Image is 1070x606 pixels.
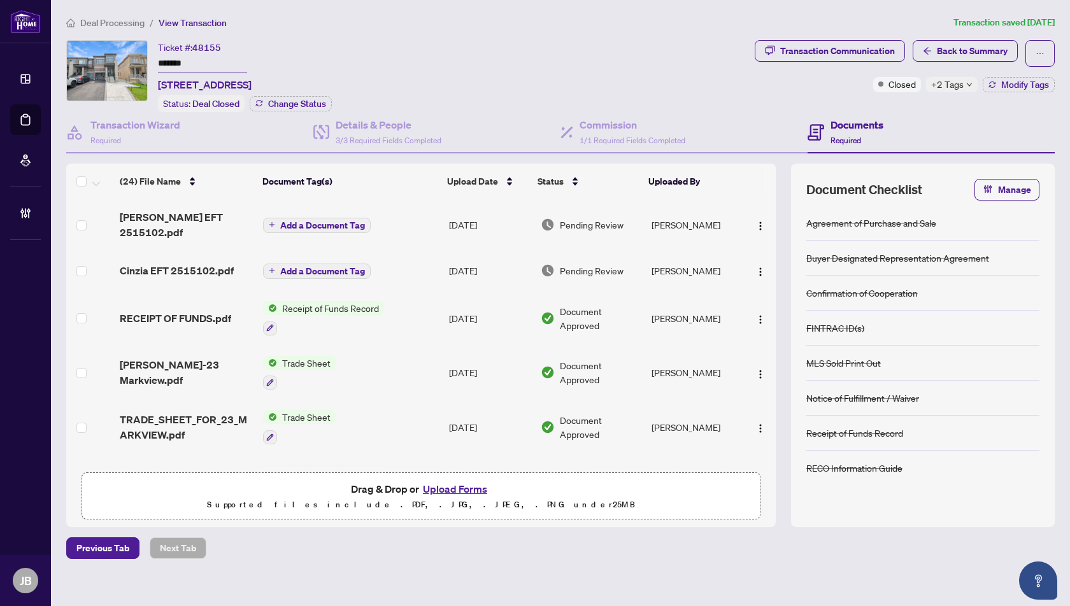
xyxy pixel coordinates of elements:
[806,321,864,335] div: FINTRAC ID(s)
[560,304,641,332] span: Document Approved
[263,465,383,499] button: Status IconRECO Information Guide
[1036,49,1045,58] span: ellipsis
[541,311,555,325] img: Document Status
[263,218,371,233] button: Add a Document Tag
[263,216,371,233] button: Add a Document Tag
[444,250,535,291] td: [DATE]
[20,572,32,589] span: JB
[1001,80,1049,89] span: Modify Tags
[560,218,624,232] span: Pending Review
[336,117,441,132] h4: Details & People
[806,461,902,475] div: RECO Information Guide
[263,356,336,390] button: Status IconTrade Sheet
[250,96,332,111] button: Change Status
[263,262,371,279] button: Add a Document Tag
[444,346,535,400] td: [DATE]
[580,136,685,145] span: 1/1 Required Fields Completed
[269,222,275,228] span: plus
[560,358,641,386] span: Document Approved
[120,263,234,278] span: Cinzia EFT 2515102.pdf
[560,264,624,278] span: Pending Review
[277,356,336,370] span: Trade Sheet
[580,117,685,132] h4: Commission
[82,473,760,520] span: Drag & Drop orUpload FormsSupported files include .PDF, .JPG, .JPEG, .PNG under25MB
[646,454,745,509] td: [PERSON_NAME]
[806,181,922,199] span: Document Checklist
[158,40,221,55] div: Ticket #:
[277,301,384,315] span: Receipt of Funds Record
[541,420,555,434] img: Document Status
[750,362,771,383] button: Logo
[913,40,1018,62] button: Back to Summary
[120,412,253,442] span: TRADE_SHEET_FOR_23_MARKVIEW.pdf
[444,291,535,346] td: [DATE]
[931,77,964,92] span: +2 Tags
[444,400,535,454] td: [DATE]
[277,465,383,479] span: RECO Information Guide
[419,481,491,497] button: Upload Forms
[646,250,745,291] td: [PERSON_NAME]
[268,99,326,108] span: Change Status
[538,174,564,188] span: Status
[120,357,253,388] span: [PERSON_NAME]-23 Markview.pdf
[923,46,932,55] span: arrow-left
[755,423,766,433] img: Logo
[646,199,745,250] td: [PERSON_NAME]
[263,410,277,424] img: Status Icon
[447,174,498,188] span: Upload Date
[150,15,153,30] li: /
[560,413,641,441] span: Document Approved
[755,369,766,379] img: Logo
[80,17,145,29] span: Deal Processing
[755,314,766,325] img: Logo
[150,537,206,559] button: Next Tab
[646,346,745,400] td: [PERSON_NAME]
[120,209,253,240] span: [PERSON_NAME] EFT 2515102.pdf
[831,136,861,145] span: Required
[983,77,1055,92] button: Modify Tags
[888,77,916,91] span: Closed
[1019,561,1057,600] button: Open asap
[806,216,936,230] div: Agreement of Purchase and Sale
[806,286,918,300] div: Confirmation of Cooperation
[10,10,41,33] img: logo
[953,15,1055,30] article: Transaction saved [DATE]
[280,221,365,230] span: Add a Document Tag
[192,42,221,53] span: 48155
[998,180,1031,200] span: Manage
[263,264,371,279] button: Add a Document Tag
[755,221,766,231] img: Logo
[937,41,1008,61] span: Back to Summary
[532,164,643,199] th: Status
[806,356,881,370] div: MLS Sold Print Out
[444,199,535,250] td: [DATE]
[831,117,883,132] h4: Documents
[159,17,227,29] span: View Transaction
[646,400,745,454] td: [PERSON_NAME]
[541,365,555,379] img: Document Status
[263,301,277,315] img: Status Icon
[750,308,771,328] button: Logo
[750,215,771,235] button: Logo
[806,426,903,440] div: Receipt of Funds Record
[974,179,1039,201] button: Manage
[263,301,384,335] button: Status IconReceipt of Funds Record
[277,410,336,424] span: Trade Sheet
[158,95,245,112] div: Status:
[351,481,491,497] span: Drag & Drop or
[780,41,895,61] div: Transaction Communication
[646,291,745,346] td: [PERSON_NAME]
[541,218,555,232] img: Document Status
[336,136,441,145] span: 3/3 Required Fields Completed
[120,311,231,326] span: RECEIPT OF FUNDS.pdf
[263,465,277,479] img: Status Icon
[750,417,771,437] button: Logo
[643,164,741,199] th: Uploaded By
[755,267,766,277] img: Logo
[541,264,555,278] img: Document Status
[67,41,147,101] img: IMG-N12310702_1.jpg
[90,497,752,512] p: Supported files include .PDF, .JPG, .JPEG, .PNG under 25 MB
[442,164,533,199] th: Upload Date
[755,40,905,62] button: Transaction Communication
[263,410,336,444] button: Status IconTrade Sheet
